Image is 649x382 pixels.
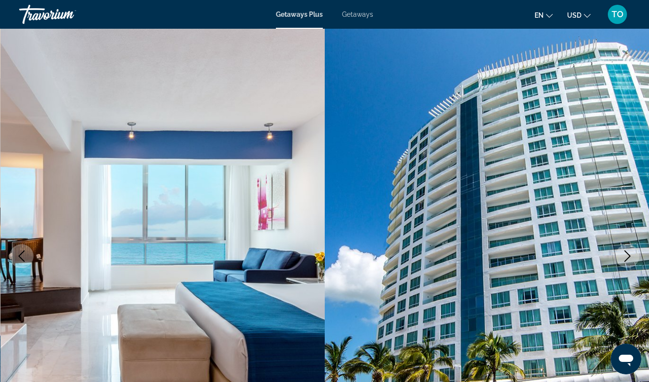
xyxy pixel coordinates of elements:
a: Travorium [19,2,115,27]
button: Change language [535,8,553,22]
button: User Menu [605,4,630,24]
iframe: Button to launch messaging window [611,344,641,374]
button: Previous image [10,244,34,268]
a: Getaways [342,11,373,18]
button: Change currency [567,8,591,22]
span: TO [612,10,624,19]
span: USD [567,11,581,19]
button: Next image [615,244,639,268]
span: en [535,11,544,19]
a: Getaways Plus [276,11,323,18]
